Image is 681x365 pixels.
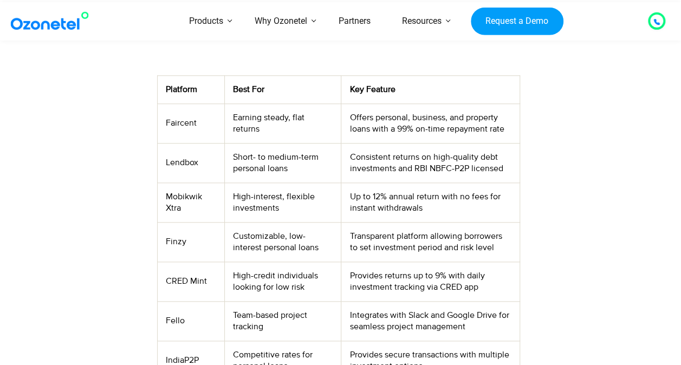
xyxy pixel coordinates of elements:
[341,143,520,182] td: Consistent returns on high-quality debt investments and RBI NBFC-P2P licensed
[341,262,520,301] td: Provides returns up to 9% with daily investment tracking via CRED app
[239,2,323,41] a: Why Ozonetel
[157,262,224,301] td: CRED Mint
[157,222,224,262] td: Finzy
[386,2,457,41] a: Resources
[341,103,520,143] td: Offers personal, business, and property loans with a 99% on-time repayment rate
[341,222,520,262] td: Transparent platform allowing borrowers to set investment period and risk level
[157,143,224,182] td: Lendbox
[341,301,520,341] td: Integrates with Slack and Google Drive for seamless project management
[157,75,224,103] th: Platform
[224,222,341,262] td: Customizable, low-interest personal loans
[224,182,341,222] td: High-interest, flexible investments
[157,103,224,143] td: Faircent
[157,182,224,222] td: Mobikwik Xtra
[224,103,341,143] td: Earning steady, flat returns
[341,75,520,103] th: Key Feature
[224,75,341,103] th: Best For
[224,301,341,341] td: Team-based project tracking
[224,143,341,182] td: Short- to medium-term personal loans
[173,2,239,41] a: Products
[323,2,386,41] a: Partners
[157,301,224,341] td: Fello
[224,262,341,301] td: High-credit individuals looking for low risk
[341,182,520,222] td: Up to 12% annual return with no fees for instant withdrawals
[471,7,563,35] a: Request a Demo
